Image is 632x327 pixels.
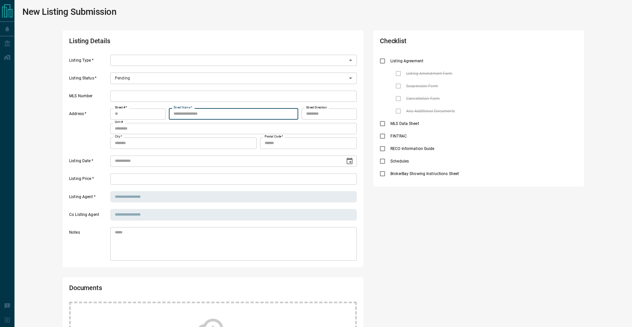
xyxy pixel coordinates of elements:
[69,230,109,261] label: Notes
[69,212,109,221] label: Co Listing Agent
[110,73,357,84] div: Pending
[405,108,457,114] span: Any Additional Documents
[22,7,117,17] h1: New Listing Submission
[389,146,436,152] span: RECO Information Guide
[405,71,454,76] span: Listing Amendment Form
[380,37,498,48] h2: Checklist
[343,155,356,168] button: Choose date
[115,134,122,139] label: City
[69,58,109,66] label: Listing Type
[389,121,421,127] span: MLS Data Sheet
[306,105,327,110] label: Street Direction
[405,96,441,102] span: Cancellation Form
[69,75,109,84] label: Listing Status
[69,158,109,167] label: Listing Date
[69,111,109,149] label: Address
[69,176,109,185] label: Listing Price
[389,171,461,177] span: BrokerBay Showing Instructions Sheet
[265,134,283,139] label: Postal Code
[389,133,408,139] span: FINTRAC
[389,158,410,164] span: Schedules
[115,105,127,110] label: Street #
[69,37,242,48] h2: Listing Details
[115,120,123,124] label: Unit #
[69,194,109,203] label: Listing Agent
[69,284,242,295] h2: Documents
[405,83,440,89] span: Suspension Form
[69,93,109,102] label: MLS Number
[389,58,425,64] span: Listing Agreement
[173,105,192,110] label: Street Name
